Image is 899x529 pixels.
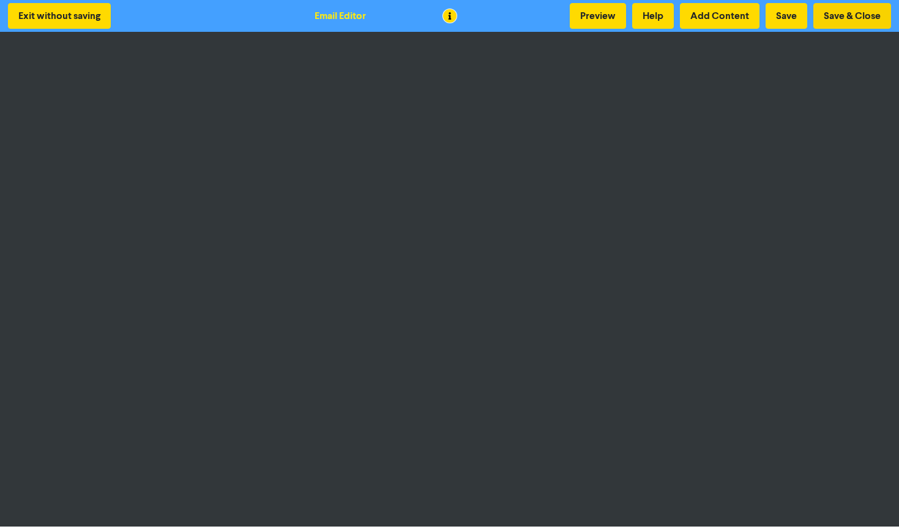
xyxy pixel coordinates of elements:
button: Exit without saving [8,3,111,29]
div: Email Editor [315,9,366,23]
button: Save [766,3,807,29]
button: Add Content [680,3,759,29]
button: Save & Close [813,3,891,29]
button: Preview [570,3,626,29]
button: Help [632,3,674,29]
